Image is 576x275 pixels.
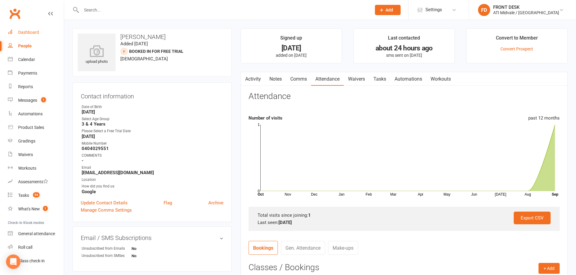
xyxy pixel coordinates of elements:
[8,148,64,161] a: Waivers
[249,92,291,101] h3: Attendance
[18,30,39,35] div: Dashboard
[18,231,55,236] div: General attendance
[8,39,64,53] a: People
[208,199,223,206] a: Archive
[308,213,311,218] strong: 1
[249,241,278,255] a: Bookings
[18,125,44,130] div: Product Sales
[8,189,64,202] a: Tasks 54
[500,46,533,51] a: Convert Prospect
[425,3,442,17] span: Settings
[258,219,551,226] div: Last seen:
[132,246,166,251] strong: No
[8,53,64,66] a: Calendar
[81,235,223,241] h3: Email / SMS Subscriptions
[82,146,223,151] strong: 0404029551
[375,5,401,15] button: Add
[82,177,223,183] div: Location
[82,165,223,171] div: Email
[6,254,21,269] div: Open Intercom Messenger
[33,192,40,197] span: 54
[80,6,367,14] input: Search...
[478,4,490,16] div: FD
[18,206,40,211] div: What's New
[386,8,393,12] span: Add
[539,263,560,274] button: + Add
[328,241,358,255] a: Make-ups
[82,116,223,122] div: Select Age Group
[78,45,116,65] div: upload photo
[496,34,538,45] div: Convert to Member
[18,152,33,157] div: Waivers
[281,241,325,255] a: Gen. Attendance
[78,34,226,40] h3: [PERSON_NAME]
[82,134,223,139] strong: [DATE]
[246,45,336,51] div: [DATE]
[18,139,35,143] div: Gradings
[344,72,369,86] a: Waivers
[8,94,64,107] a: Messages 1
[41,97,46,102] span: 1
[18,245,32,250] div: Roll call
[8,161,64,175] a: Workouts
[18,179,48,184] div: Assessments
[164,199,172,206] a: Flag
[18,84,33,89] div: Reports
[278,220,292,225] strong: [DATE]
[8,134,64,148] a: Gradings
[8,121,64,134] a: Product Sales
[82,121,223,127] strong: 3 & 4 Years
[82,158,223,163] strong: -
[249,263,560,272] h3: Classes / Bookings
[82,104,223,110] div: Date of Birth
[369,72,390,86] a: Tasks
[132,254,166,258] strong: No
[241,72,265,86] a: Activity
[258,212,551,219] div: Total visits since joining:
[120,56,168,62] span: [DEMOGRAPHIC_DATA]
[82,253,132,259] div: Unsubscribed from SMSes
[82,141,223,146] div: Mobile Number
[120,41,148,46] time: Added [DATE]
[18,193,29,198] div: Tasks
[8,227,64,241] a: General attendance kiosk mode
[82,184,223,189] div: How did you find us
[514,212,551,224] a: Export CSV
[82,246,132,251] div: Unsubscribed from Emails
[18,111,43,116] div: Automations
[246,53,336,58] p: added on [DATE]
[18,43,32,48] div: People
[82,170,223,175] strong: [EMAIL_ADDRESS][DOMAIN_NAME]
[8,26,64,39] a: Dashboard
[82,128,223,134] div: Please Select a Free Trial Date
[286,72,311,86] a: Comms
[8,66,64,80] a: Payments
[82,153,223,158] div: COMMENTS
[82,109,223,115] strong: [DATE]
[249,115,282,121] strong: Number of visits
[359,45,449,51] div: about 24 hours ago
[81,199,128,206] a: Update Contact Details
[18,98,37,103] div: Messages
[8,202,64,216] a: What's New1
[18,166,36,171] div: Workouts
[18,57,35,62] div: Calendar
[359,53,449,58] p: sms sent on [DATE]
[426,72,455,86] a: Workouts
[390,72,426,86] a: Automations
[18,71,37,75] div: Payments
[81,206,132,214] a: Manage Comms Settings
[493,5,559,10] div: FRONT DESK
[43,206,48,211] span: 1
[8,241,64,254] a: Roll call
[8,107,64,121] a: Automations
[82,189,223,194] strong: Google
[311,72,344,86] a: Attendance
[265,72,286,86] a: Notes
[18,258,45,263] div: Class check-in
[493,10,559,15] div: ATI Midvale / [GEOGRAPHIC_DATA]
[528,114,560,122] div: past 12 months
[388,34,420,45] div: Last contacted
[8,254,64,268] a: Class kiosk mode
[8,80,64,94] a: Reports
